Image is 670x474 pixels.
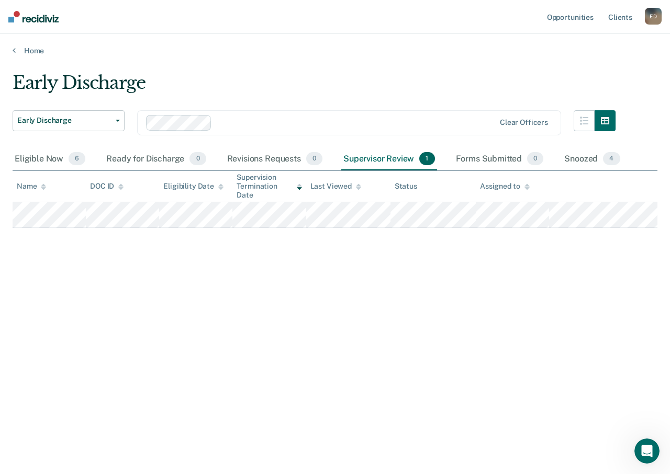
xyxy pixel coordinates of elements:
[104,148,208,171] div: Ready for Discharge0
[225,148,325,171] div: Revisions Requests0
[603,152,620,166] span: 4
[634,438,660,464] iframe: Intercom live chat
[163,182,224,191] div: Eligibility Date
[419,152,434,166] span: 1
[13,110,125,131] button: Early Discharge
[395,182,417,191] div: Status
[17,182,46,191] div: Name
[8,11,59,22] img: Recidiviz
[562,148,622,171] div: Snoozed4
[527,152,543,166] span: 0
[645,8,662,25] div: E D
[480,182,529,191] div: Assigned to
[341,148,437,171] div: Supervisor Review1
[500,118,548,127] div: Clear officers
[310,182,361,191] div: Last Viewed
[69,152,85,166] span: 6
[454,148,546,171] div: Forms Submitted0
[17,116,111,125] span: Early Discharge
[90,182,124,191] div: DOC ID
[189,152,206,166] span: 0
[645,8,662,25] button: ED
[13,148,87,171] div: Eligible Now6
[13,72,616,102] div: Early Discharge
[13,46,657,55] a: Home
[237,173,301,199] div: Supervision Termination Date
[306,152,322,166] span: 0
